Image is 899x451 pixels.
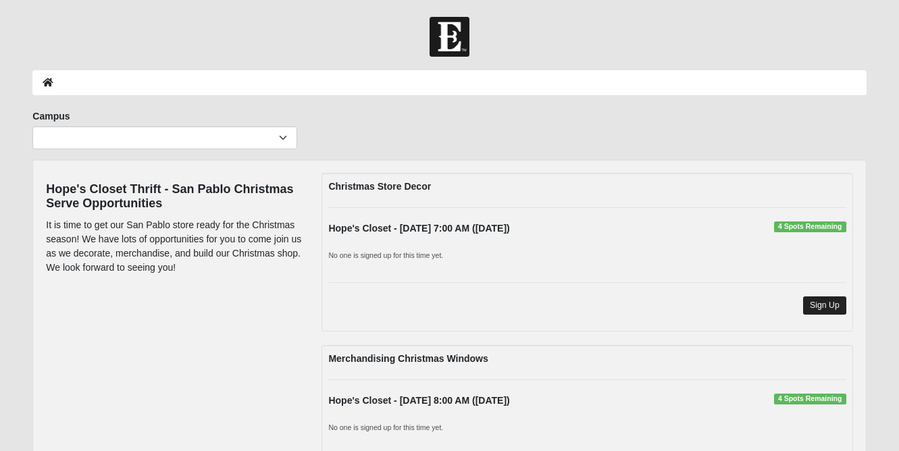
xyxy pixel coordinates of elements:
strong: Hope's Closet - [DATE] 7:00 AM ([DATE]) [328,223,509,234]
small: No one is signed up for this time yet. [328,423,443,431]
span: 4 Spots Remaining [774,221,846,232]
img: Church of Eleven22 Logo [430,17,469,57]
strong: Hope's Closet - [DATE] 8:00 AM ([DATE]) [328,395,509,406]
p: It is time to get our San Pablo store ready for the Christmas season! We have lots of opportuniti... [46,218,301,275]
a: Sign Up [803,296,846,315]
h4: Hope's Closet Thrift - San Pablo Christmas Serve Opportunities [46,182,301,211]
span: 4 Spots Remaining [774,394,846,404]
strong: Merchandising Christmas Windows [328,353,488,364]
label: Campus [32,109,70,123]
small: No one is signed up for this time yet. [328,251,443,259]
strong: Christmas Store Decor [328,181,431,192]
